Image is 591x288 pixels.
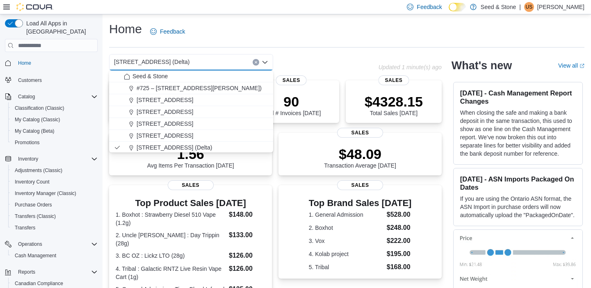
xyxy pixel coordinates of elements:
[109,118,273,130] button: [STREET_ADDRESS]
[109,142,273,154] button: [STREET_ADDRESS] (Delta)
[109,70,273,189] div: Choose from the following options
[109,106,273,118] button: [STREET_ADDRESS]
[11,138,98,147] span: Promotions
[460,195,576,219] p: If you are using the Ontario ASN format, the ASN Import in purchase orders will now automatically...
[15,92,38,102] button: Catalog
[309,224,383,232] dt: 2. Boxhot
[558,62,584,69] a: View allExternal link
[18,60,31,66] span: Home
[365,93,423,110] p: $4328.15
[365,93,423,116] div: Total Sales [DATE]
[8,125,101,137] button: My Catalog (Beta)
[15,225,35,231] span: Transfers
[109,70,273,82] button: Seed & Stone
[309,211,383,219] dt: 1. General Admission
[580,63,584,68] svg: External link
[229,230,265,240] dd: $133.00
[460,89,576,105] h3: [DATE] - Cash Management Report Changes
[11,115,98,125] span: My Catalog (Classic)
[387,262,412,272] dd: $168.00
[2,74,101,86] button: Customers
[11,188,98,198] span: Inventory Manager (Classic)
[387,210,412,220] dd: $528.00
[324,146,396,162] p: $48.09
[15,58,98,68] span: Home
[109,94,273,106] button: [STREET_ADDRESS]
[519,2,521,12] p: |
[262,93,321,116] div: Total # Invoices [DATE]
[253,59,259,66] button: Clear input
[11,223,98,233] span: Transfers
[15,128,55,134] span: My Catalog (Beta)
[460,109,576,158] p: When closing the safe and making a bank deposit in the same transaction, this used to show as one...
[11,223,39,233] a: Transfers
[11,177,98,187] span: Inventory Count
[109,82,273,94] button: #725 – [STREET_ADDRESS][PERSON_NAME])
[15,239,46,249] button: Operations
[11,166,66,175] a: Adjustments (Classic)
[15,154,98,164] span: Inventory
[137,143,212,152] span: [STREET_ADDRESS] (Delta)
[379,64,442,70] p: Updated 1 minute(s) ago
[417,3,442,11] span: Feedback
[11,103,68,113] a: Classification (Classic)
[11,126,98,136] span: My Catalog (Beta)
[309,198,412,208] h3: Top Brand Sales [DATE]
[109,130,273,142] button: [STREET_ADDRESS]
[11,138,43,147] a: Promotions
[23,19,98,36] span: Load All Apps in [GEOGRAPHIC_DATA]
[8,165,101,176] button: Adjustments (Classic)
[15,154,41,164] button: Inventory
[116,198,265,208] h3: Top Product Sales [DATE]
[11,211,59,221] a: Transfers (Classic)
[18,93,35,100] span: Catalog
[11,126,58,136] a: My Catalog (Beta)
[15,139,40,146] span: Promotions
[387,249,412,259] dd: $195.00
[15,167,62,174] span: Adjustments (Classic)
[114,57,189,67] span: [STREET_ADDRESS] (Delta)
[18,156,38,162] span: Inventory
[8,102,101,114] button: Classification (Classic)
[15,267,39,277] button: Reports
[2,238,101,250] button: Operations
[11,251,98,261] span: Cash Management
[2,266,101,278] button: Reports
[11,200,55,210] a: Purchase Orders
[262,59,268,66] button: Close list of options
[449,3,466,11] input: Dark Mode
[147,146,234,169] div: Avg Items Per Transaction [DATE]
[452,59,512,72] h2: What's new
[147,23,188,40] a: Feedback
[11,166,98,175] span: Adjustments (Classic)
[15,202,52,208] span: Purchase Orders
[11,211,98,221] span: Transfers (Classic)
[11,103,98,113] span: Classification (Classic)
[309,250,383,258] dt: 4. Kolab project
[337,180,383,190] span: Sales
[8,211,101,222] button: Transfers (Classic)
[15,75,45,85] a: Customers
[15,116,60,123] span: My Catalog (Classic)
[229,264,265,274] dd: $126.00
[8,114,101,125] button: My Catalog (Classic)
[8,199,101,211] button: Purchase Orders
[15,58,34,68] a: Home
[18,77,42,84] span: Customers
[229,210,265,220] dd: $148.00
[132,72,168,80] span: Seed & Stone
[8,176,101,188] button: Inventory Count
[11,177,53,187] a: Inventory Count
[11,251,59,261] a: Cash Management
[116,211,226,227] dt: 1. Boxhot : Strawberry Diesel 510 Vape (1.2g)
[2,153,101,165] button: Inventory
[378,75,409,85] span: Sales
[460,175,576,191] h3: [DATE] - ASN Imports Packaged On Dates
[8,250,101,261] button: Cash Management
[18,241,42,247] span: Operations
[15,105,64,111] span: Classification (Classic)
[116,265,226,281] dt: 4. Tribal : Galactic RNTZ Live Resin Vape Cart (1g)
[116,231,226,247] dt: 2. Uncle [PERSON_NAME] : Day Trippin (28g)
[15,252,56,259] span: Cash Management
[229,251,265,261] dd: $126.00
